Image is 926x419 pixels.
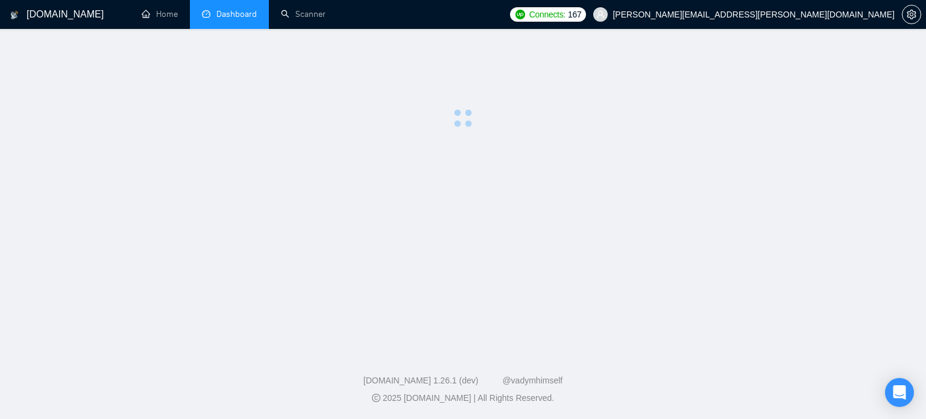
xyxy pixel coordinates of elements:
[515,10,525,19] img: upwork-logo.png
[529,8,565,21] span: Connects:
[281,9,326,19] a: searchScanner
[568,8,581,21] span: 167
[142,9,178,19] a: homeHome
[10,5,19,25] img: logo
[10,392,916,405] div: 2025 [DOMAIN_NAME] | All Rights Reserved.
[502,376,562,385] a: @vadymhimself
[216,9,257,19] span: Dashboard
[372,394,380,402] span: copyright
[902,10,921,19] span: setting
[902,10,921,19] a: setting
[902,5,921,24] button: setting
[596,10,605,19] span: user
[364,376,479,385] a: [DOMAIN_NAME] 1.26.1 (dev)
[202,10,210,18] span: dashboard
[885,378,914,407] div: Open Intercom Messenger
